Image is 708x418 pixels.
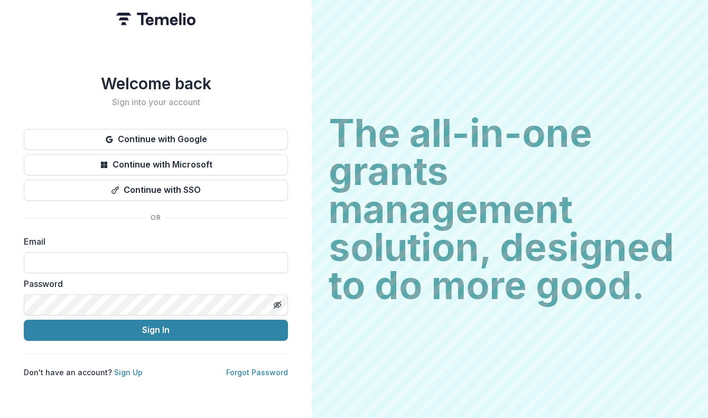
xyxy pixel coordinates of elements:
a: Forgot Password [226,368,288,377]
button: Continue with SSO [24,180,288,201]
label: Password [24,277,282,290]
img: Temelio [116,13,195,25]
button: Continue with Microsoft [24,154,288,175]
h2: Sign into your account [24,97,288,107]
a: Sign Up [114,368,143,377]
button: Toggle password visibility [269,296,286,313]
button: Sign In [24,320,288,341]
p: Don't have an account? [24,367,143,378]
label: Email [24,235,282,248]
h1: Welcome back [24,74,288,93]
button: Continue with Google [24,129,288,150]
